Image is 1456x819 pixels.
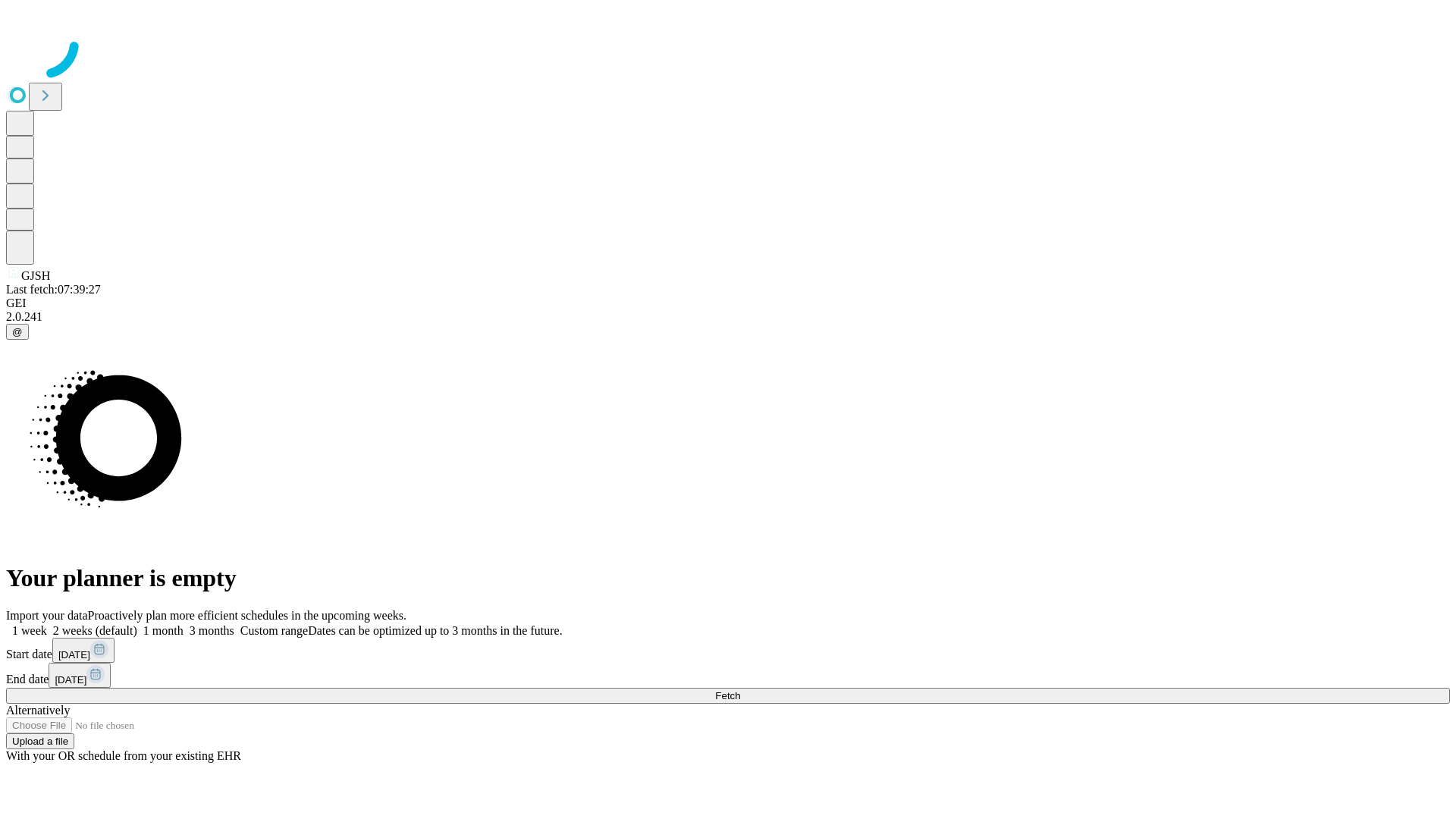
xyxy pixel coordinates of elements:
[6,609,88,622] span: Import your data
[6,283,101,296] span: Last fetch: 07:39:27
[49,663,111,688] button: [DATE]
[6,663,1450,688] div: End date
[53,624,137,637] span: 2 weeks (default)
[52,638,115,663] button: [DATE]
[6,310,1450,324] div: 2.0.241
[58,649,90,661] span: [DATE]
[6,564,1450,592] h1: Your planner is empty
[308,624,562,637] span: Dates can be optimized up to 3 months in the future.
[6,638,1450,663] div: Start date
[240,624,308,637] span: Custom range
[88,609,406,622] span: Proactively plan more efficient schedules in the upcoming weeks.
[6,733,74,749] button: Upload a file
[143,624,184,637] span: 1 month
[6,324,29,340] button: @
[55,674,86,686] span: [DATE]
[6,297,1450,310] div: GEI
[6,688,1450,704] button: Fetch
[715,690,740,701] span: Fetch
[6,704,70,717] span: Alternatively
[6,749,241,762] span: With your OR schedule from your existing EHR
[12,326,23,337] span: @
[190,624,234,637] span: 3 months
[21,269,50,282] span: GJSH
[12,624,47,637] span: 1 week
